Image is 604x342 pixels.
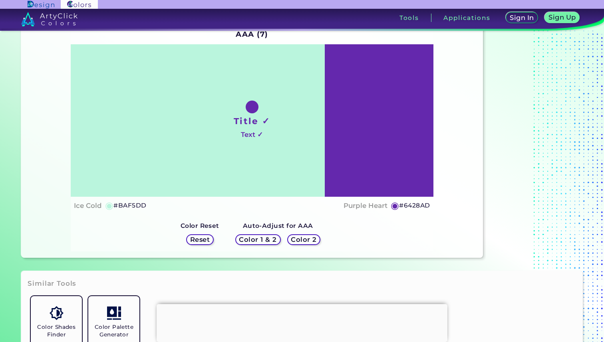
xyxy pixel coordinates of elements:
[510,14,534,21] h5: Sign In
[74,200,102,212] h4: Ice Cold
[91,323,136,338] h5: Color Palette Generator
[399,15,419,21] h3: Tools
[190,236,210,243] h5: Reset
[232,25,272,43] h2: AAA (7)
[50,306,64,320] img: icon_color_shades.svg
[34,323,79,338] h5: Color Shades Finder
[234,115,270,127] h1: Title ✓
[344,200,387,212] h4: Purple Heart
[243,222,313,229] strong: Auto-Adjust for AAA
[544,12,580,23] a: Sign Up
[157,304,447,340] iframe: Advertisement
[113,200,146,211] h5: #BAF5DD
[21,12,77,26] img: logo_artyclick_colors_white.svg
[181,222,219,229] strong: Color Reset
[506,12,538,23] a: Sign In
[391,201,399,210] h5: ◉
[107,306,121,320] img: icon_col_pal_col.svg
[241,129,263,140] h4: Text ✓
[548,14,576,20] h5: Sign Up
[28,1,54,8] img: ArtyClick Design logo
[239,236,276,243] h5: Color 1 & 2
[399,200,430,211] h5: #6428AD
[443,15,490,21] h3: Applications
[105,201,114,210] h5: ◉
[291,236,316,243] h5: Color 2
